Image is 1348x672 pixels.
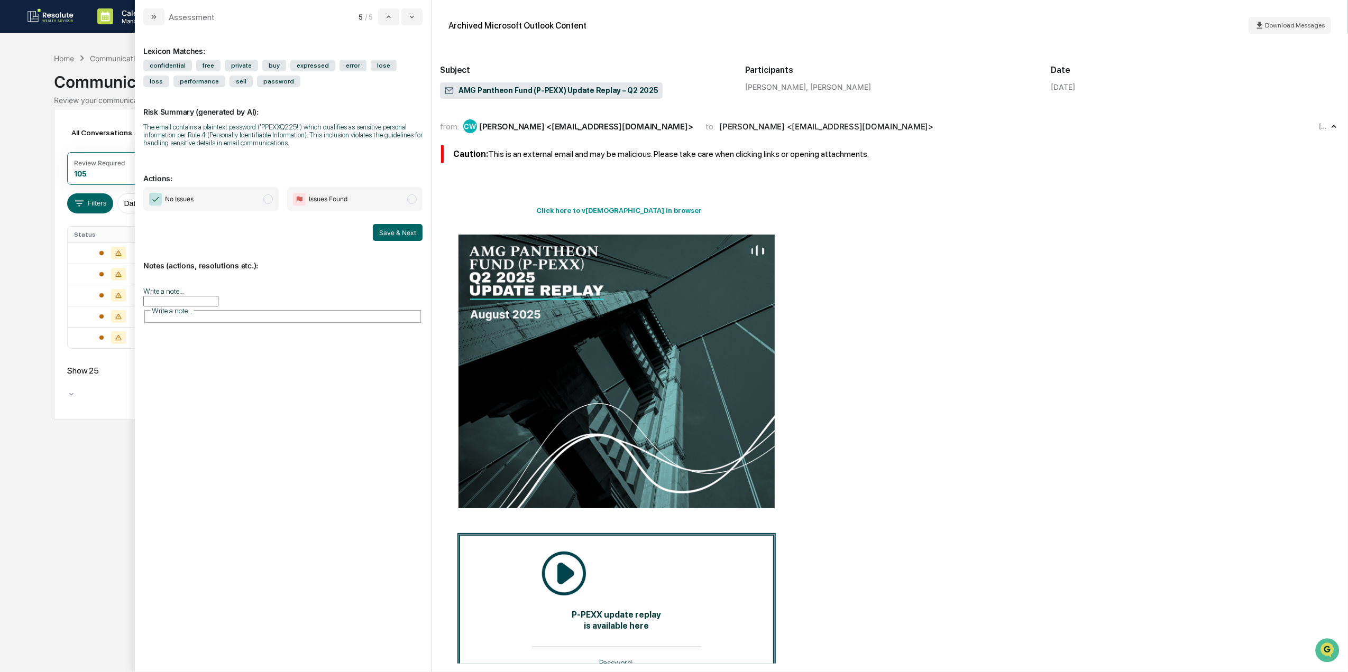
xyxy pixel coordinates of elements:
[75,179,128,188] a: Powered byPylon
[165,194,194,204] span: No Issues
[143,248,423,270] p: Notes (actions, resolutions etc.):
[149,193,162,206] img: Checkmark
[230,76,253,87] span: sell
[113,8,167,17] p: Calendar
[1319,123,1329,130] time: Thursday, September 4, 2025 at 11:42:31 AM
[143,287,184,295] label: Write a note...
[461,657,772,669] p: Password:
[113,17,167,25] p: Manage Tasks
[11,23,192,40] p: How can we help?
[479,122,693,132] div: [PERSON_NAME] <[EMAIL_ADDRESS][DOMAIN_NAME]>
[11,155,19,163] div: 🔎
[180,85,192,97] button: Start new chat
[77,135,85,143] div: 🗄️
[74,159,125,167] div: Review Required
[1265,22,1325,29] span: Download Messages
[169,12,215,22] div: Assessment
[1051,82,1075,91] div: [DATE]
[453,149,488,159] span: Caution:
[25,8,76,25] img: logo
[1249,17,1331,34] button: Download Messages
[257,76,300,87] span: password
[359,13,363,21] span: 5
[746,65,1034,75] h2: Participants
[705,122,715,132] span: to:
[54,96,1294,105] div: Review your communication records across channels
[143,76,169,87] span: loss
[309,194,347,204] span: Issues Found
[143,161,423,183] p: Actions:
[719,122,933,132] div: [PERSON_NAME] <[EMAIL_ADDRESS][DOMAIN_NAME]>
[11,81,30,100] img: 1746055101610-c473b297-6a78-478c-a979-82029cc54cd1
[262,60,286,71] span: buy
[117,193,204,213] button: Date:[DATE] - [DATE]
[1314,637,1343,666] iframe: Open customer support
[87,134,131,144] span: Attestations
[440,65,729,75] h2: Subject
[143,60,192,71] span: confidential
[68,227,158,242] th: Status
[448,21,586,31] div: Archived Microsoft Outlook Content
[585,207,702,214] b: [DEMOGRAPHIC_DATA] in browser
[536,207,702,214] a: Click here to v[DEMOGRAPHIC_DATA] in browser
[67,124,147,141] div: All Conversations
[143,34,423,55] div: Lexicon Matches:
[293,193,306,206] img: Flag
[340,60,366,71] span: error
[74,169,87,178] div: 105
[290,60,335,71] span: expressed
[152,306,192,315] span: Write a note...
[72,129,135,148] a: 🗄️Attestations
[225,60,258,71] span: private
[365,13,376,21] span: / 5
[373,224,423,241] button: Save & Next
[536,207,585,214] b: Click here to v
[572,610,661,631] b: P-PEXX update replay is available here
[21,154,67,164] span: Data Lookup
[36,81,173,92] div: Start new chat
[746,82,1034,91] div: [PERSON_NAME], [PERSON_NAME]
[1051,65,1340,75] h2: Date
[54,54,74,63] div: Home
[440,122,459,132] span: from:
[371,60,397,71] span: lose
[67,366,131,376] div: Show 25
[143,123,423,147] div: The email contains a plaintext password ('PPEXXQ225!') which qualifies as sensitive personal info...
[36,92,134,100] div: We're available if you need us!
[105,180,128,188] span: Pylon
[453,149,1335,159] div: This is an external email and may be malicious. Please take care when clicking links or opening a...
[196,60,221,71] span: free
[444,86,658,96] span: AMG Pantheon Fund (P-PEXX) Update Replay – Q2 2025
[67,193,113,213] button: Filters
[11,135,19,143] div: 🖐️
[90,54,176,63] div: Communications Archive
[21,134,68,144] span: Preclearance
[54,64,1294,91] div: Communications Archive
[463,119,477,133] div: CW
[6,129,72,148] a: 🖐️Preclearance
[6,150,71,169] a: 🔎Data Lookup
[143,95,423,116] p: Risk Summary (generated by AI):
[173,76,225,87] span: performance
